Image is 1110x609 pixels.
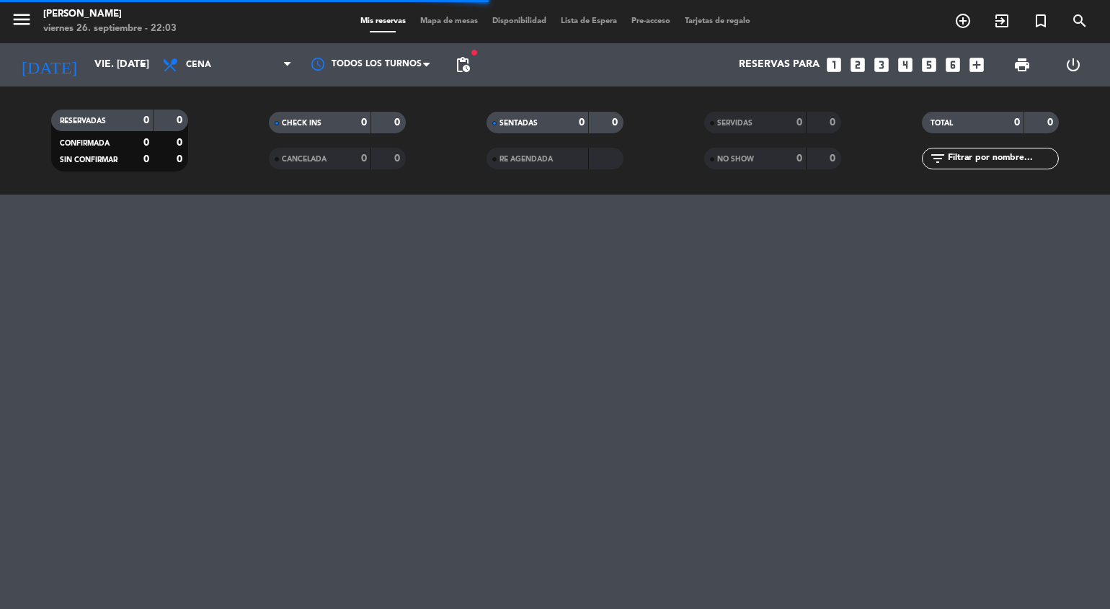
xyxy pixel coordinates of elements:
strong: 0 [361,154,367,164]
button: menu [11,9,32,35]
strong: 0 [143,154,149,164]
i: add_circle_outline [954,12,972,30]
span: SIN CONFIRMAR [60,156,117,164]
i: add_box [967,55,986,74]
strong: 0 [796,117,802,128]
i: exit_to_app [993,12,1011,30]
strong: 0 [177,115,185,125]
span: Mapa de mesas [413,17,485,25]
i: filter_list [929,150,946,167]
i: looks_4 [896,55,915,74]
i: power_settings_new [1065,56,1082,74]
span: print [1013,56,1031,74]
strong: 0 [394,154,403,164]
i: [DATE] [11,49,87,81]
i: turned_in_not [1032,12,1049,30]
span: Disponibilidad [485,17,554,25]
span: Reservas para [739,59,820,71]
span: RE AGENDADA [499,156,553,163]
span: TOTAL [931,120,953,127]
strong: 0 [177,138,185,148]
strong: 0 [394,117,403,128]
i: looks_one [825,55,843,74]
i: looks_two [848,55,867,74]
strong: 0 [579,117,585,128]
span: NO SHOW [717,156,754,163]
input: Filtrar por nombre... [946,151,1058,166]
strong: 0 [796,154,802,164]
span: CANCELADA [282,156,327,163]
span: fiber_manual_record [470,48,479,57]
i: looks_3 [872,55,891,74]
span: Pre-acceso [624,17,678,25]
span: Tarjetas de regalo [678,17,758,25]
i: looks_5 [920,55,938,74]
span: SERVIDAS [717,120,752,127]
span: CHECK INS [282,120,321,127]
strong: 0 [1014,117,1020,128]
strong: 0 [1047,117,1056,128]
i: arrow_drop_down [134,56,151,74]
div: LOG OUT [1048,43,1099,86]
span: Lista de Espera [554,17,624,25]
div: viernes 26. septiembre - 22:03 [43,22,177,36]
span: CONFIRMADA [60,140,110,147]
i: search [1071,12,1088,30]
strong: 0 [143,115,149,125]
span: SENTADAS [499,120,538,127]
span: RESERVADAS [60,117,106,125]
span: Mis reservas [353,17,413,25]
strong: 0 [830,154,838,164]
span: Cena [186,60,211,70]
strong: 0 [612,117,621,128]
strong: 0 [177,154,185,164]
span: pending_actions [454,56,471,74]
strong: 0 [361,117,367,128]
i: menu [11,9,32,30]
strong: 0 [830,117,838,128]
div: [PERSON_NAME] [43,7,177,22]
i: looks_6 [943,55,962,74]
strong: 0 [143,138,149,148]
